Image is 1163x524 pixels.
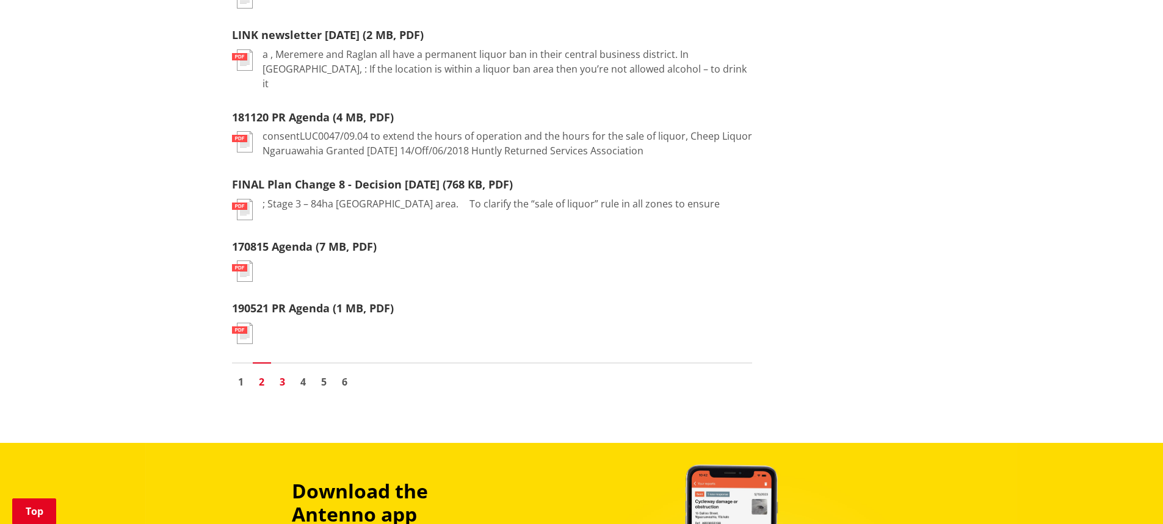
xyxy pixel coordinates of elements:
[253,373,271,391] a: Page 2
[232,362,752,394] nav: Pagination
[263,196,720,211] p: ; Stage 3 – 84ha [GEOGRAPHIC_DATA] area.  To clarify the “sale of liquor” rule in all zones to e...
[232,260,253,282] img: document-pdf.svg
[232,323,253,344] img: document-pdf.svg
[232,239,377,254] a: 170815 Agenda (7 MB, PDF)
[232,110,394,124] a: 181120 PR Agenda (4 MB, PDF)
[232,301,394,315] a: 190521 PR Agenda (1 MB, PDF)
[274,373,292,391] a: Go to page 3
[232,199,253,220] img: document-pdf.svg
[263,47,752,91] p: a , Meremere and Raglan all have a permanent liquor ban in their central business district. In [G...
[294,373,313,391] a: Go to page 4
[232,27,424,42] a: LINK newsletter [DATE] (2 MB, PDF)
[336,373,354,391] a: Go to page 6
[232,177,513,192] a: FINAL Plan Change 8 - Decision [DATE] (768 KB, PDF)
[232,49,253,71] img: document-pdf.svg
[315,373,333,391] a: Go to page 5
[232,131,253,153] img: document-pdf.svg
[263,129,752,158] p: consentLUC0047/09.04 to extend the hours of operation and the hours for the sale of liquor, Cheep...
[1107,473,1151,517] iframe: Messenger Launcher
[232,373,250,391] a: Go to page 1
[12,498,56,524] a: Top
